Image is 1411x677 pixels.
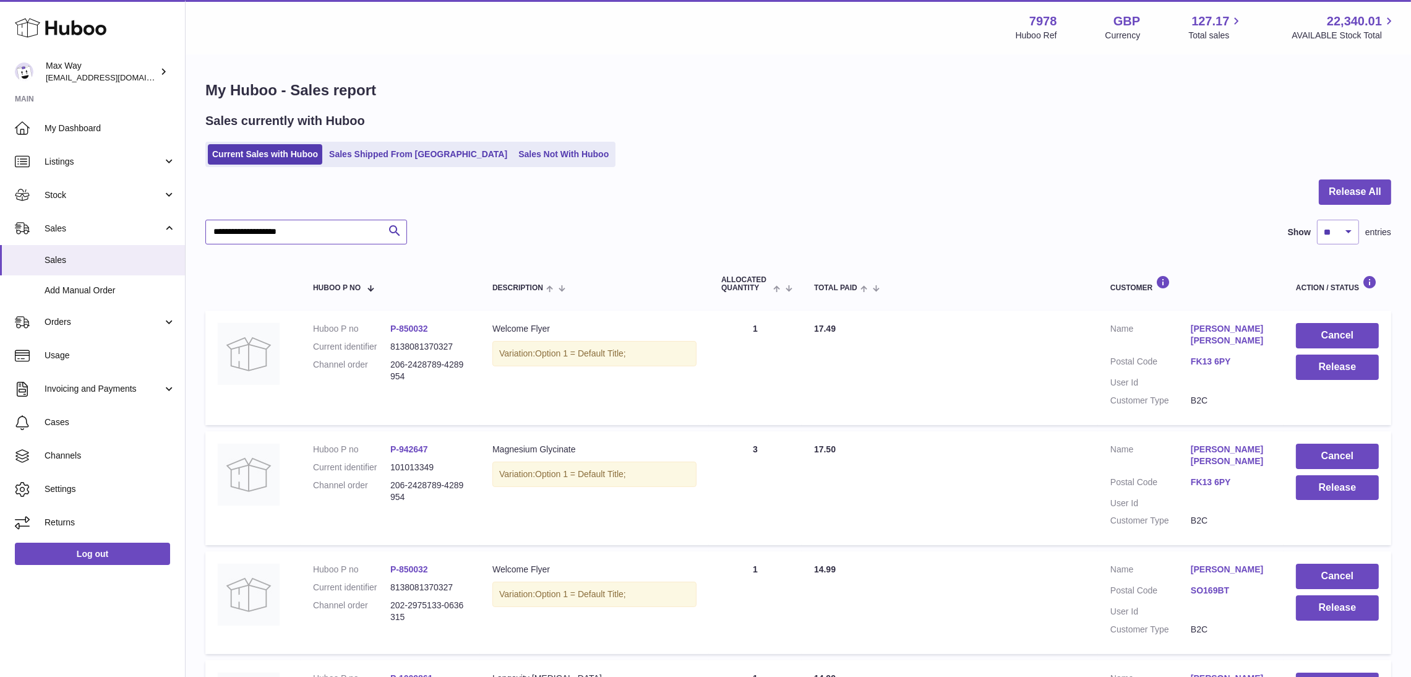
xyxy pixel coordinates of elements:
span: 17.49 [814,324,836,334]
dt: Channel order [313,480,390,503]
dt: Name [1110,564,1191,579]
a: FK13 6PY [1191,476,1271,488]
span: Option 1 = Default Title; [535,469,626,479]
button: Cancel [1296,323,1379,348]
strong: 7978 [1029,13,1057,30]
span: 14.99 [814,564,836,574]
span: ALLOCATED Quantity [721,276,770,292]
h2: Sales currently with Huboo [205,113,365,129]
button: Release [1296,475,1379,501]
a: Log out [15,543,170,565]
span: Total paid [814,284,857,292]
dd: 206-2428789-4289954 [390,480,468,503]
span: Orders [45,316,163,328]
span: Huboo P no [313,284,361,292]
h1: My Huboo - Sales report [205,80,1391,100]
span: Channels [45,450,176,462]
div: Currency [1105,30,1141,41]
dt: Huboo P no [313,323,390,335]
strong: GBP [1113,13,1140,30]
dt: Customer Type [1110,624,1191,636]
dt: Postal Code [1110,585,1191,600]
button: Release All [1319,179,1391,205]
td: 3 [709,431,802,545]
img: no-photo.jpg [218,323,280,385]
div: Variation: [492,341,697,366]
dt: Current identifier [313,582,390,593]
span: Description [492,284,543,292]
dt: Current identifier [313,462,390,473]
dt: Postal Code [1110,476,1191,491]
a: P-850032 [390,324,428,334]
img: Max@LongevityBox.co.uk [15,63,33,81]
dd: 101013349 [390,462,468,473]
div: Variation: [492,582,697,607]
label: Show [1288,226,1311,238]
dd: B2C [1191,624,1271,636]
dt: Huboo P no [313,564,390,576]
button: Release [1296,355,1379,380]
dt: User Id [1110,606,1191,618]
a: Current Sales with Huboo [208,144,322,165]
span: Listings [45,156,163,168]
span: Option 1 = Default Title; [535,589,626,599]
span: Settings [45,483,176,495]
dt: User Id [1110,498,1191,509]
div: Action / Status [1296,275,1379,292]
span: Usage [45,350,176,361]
dd: 8138081370327 [390,582,468,593]
span: Option 1 = Default Title; [535,348,626,358]
div: Variation: [492,462,697,487]
span: Invoicing and Payments [45,383,163,395]
a: [PERSON_NAME] [1191,564,1271,576]
dt: Customer Type [1110,515,1191,527]
span: 22,340.01 [1327,13,1382,30]
a: Sales Not With Huboo [514,144,613,165]
td: 1 [709,311,802,425]
a: [PERSON_NAME] [PERSON_NAME] [1191,323,1271,347]
span: entries [1365,226,1391,238]
dd: B2C [1191,395,1271,407]
a: P-942647 [390,444,428,454]
span: 17.50 [814,444,836,454]
span: My Dashboard [45,123,176,134]
button: Cancel [1296,444,1379,469]
span: Stock [45,189,163,201]
span: Returns [45,517,176,528]
span: [EMAIL_ADDRESS][DOMAIN_NAME] [46,72,182,82]
a: P-850032 [390,564,428,574]
div: Welcome Flyer [492,564,697,576]
div: Magnesium Glycinate [492,444,697,455]
img: no-photo.jpg [218,564,280,626]
span: Cases [45,416,176,428]
dd: 202-2975133-0636315 [390,600,468,623]
dt: Name [1110,444,1191,470]
div: Huboo Ref [1016,30,1057,41]
a: [PERSON_NAME] [PERSON_NAME] [1191,444,1271,467]
button: Cancel [1296,564,1379,589]
div: Max Way [46,60,157,84]
span: AVAILABLE Stock Total [1292,30,1396,41]
dt: Huboo P no [313,444,390,455]
dd: B2C [1191,515,1271,527]
dt: Current identifier [313,341,390,353]
span: Sales [45,223,163,235]
button: Release [1296,595,1379,621]
div: Customer [1110,275,1271,292]
div: Welcome Flyer [492,323,697,335]
dt: Customer Type [1110,395,1191,407]
span: Total sales [1188,30,1243,41]
dt: User Id [1110,377,1191,389]
dt: Channel order [313,359,390,382]
a: 22,340.01 AVAILABLE Stock Total [1292,13,1396,41]
dt: Name [1110,323,1191,350]
dd: 8138081370327 [390,341,468,353]
dt: Postal Code [1110,356,1191,371]
a: Sales Shipped From [GEOGRAPHIC_DATA] [325,144,512,165]
a: SO169BT [1191,585,1271,597]
td: 1 [709,551,802,654]
span: 127.17 [1191,13,1229,30]
dd: 206-2428789-4289954 [390,359,468,382]
a: FK13 6PY [1191,356,1271,368]
dt: Channel order [313,600,390,623]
